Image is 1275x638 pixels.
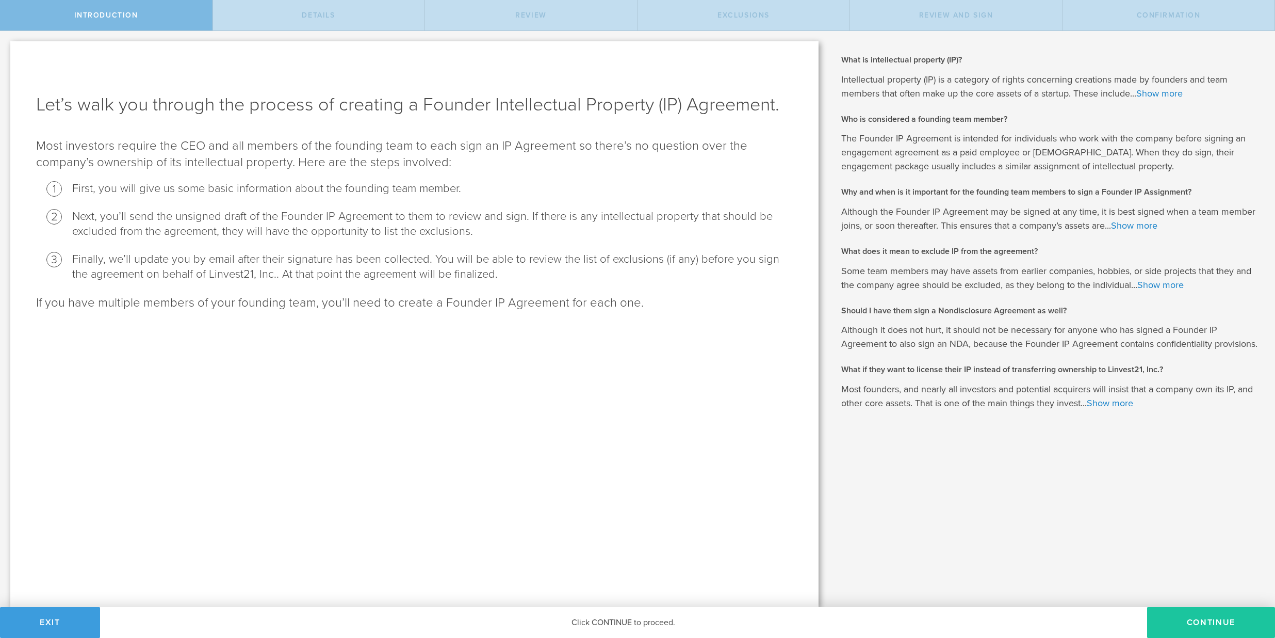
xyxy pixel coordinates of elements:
span: Introduction [74,11,138,20]
h2: What does it mean to exclude IP from the agreement? [841,246,1260,257]
p: Some team members may have assets from earlier companies, hobbies, or side projects that they and... [841,264,1260,292]
p: If you have multiple members of your founding team, you’ll need to create a Founder IP Agreement ... [36,295,793,311]
div: Click CONTINUE to proceed. [100,607,1147,638]
iframe: Chat Widget [1223,557,1275,607]
p: Most investors require the CEO and all members of the founding team to each sign an IP Agreement ... [36,138,793,171]
a: Show more [1136,88,1183,99]
li: Next, you’ll send the unsigned draft of the Founder IP Agreement to them to review and sign. If t... [72,209,793,239]
span: Confirmation [1137,11,1201,20]
p: Although the Founder IP Agreement may be signed at any time, it is best signed when a team member... [841,205,1260,233]
span: Review and Sign [919,11,993,20]
li: Finally, we’ll update you by email after their signature has been collected. You will be able to ... [72,252,793,282]
h2: What if they want to license their IP instead of transferring ownership to Linvest21, Inc.? [841,364,1260,375]
p: The Founder IP Agreement is intended for individuals who work with the company before signing an ... [841,132,1260,173]
p: Although it does not hurt, it should not be necessary for anyone who has signed a Founder IP Agre... [841,323,1260,351]
h2: What is intellectual property (IP)? [841,54,1260,66]
span: Review [515,11,547,20]
h2: Who is considered a founding team member? [841,114,1260,125]
h2: Should I have them sign a Nondisclosure Agreement as well? [841,305,1260,316]
a: Show more [1137,279,1184,291]
button: Continue [1147,607,1275,638]
h1: Let’s walk you through the process of creating a Founder Intellectual Property (IP) Agreement. [36,92,793,117]
a: Show more [1111,220,1157,231]
p: Most founders, and nearly all investors and potential acquirers will insist that a company own it... [841,382,1260,410]
h2: Why and when is it important for the founding team members to sign a Founder IP Assignment? [841,186,1260,198]
li: First, you will give us some basic information about the founding team member. [72,181,793,196]
span: Exclusions [717,11,770,20]
p: Intellectual property (IP) is a category of rights concerning creations made by founders and team... [841,73,1260,101]
a: Show more [1087,397,1133,409]
span: Details [302,11,335,20]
